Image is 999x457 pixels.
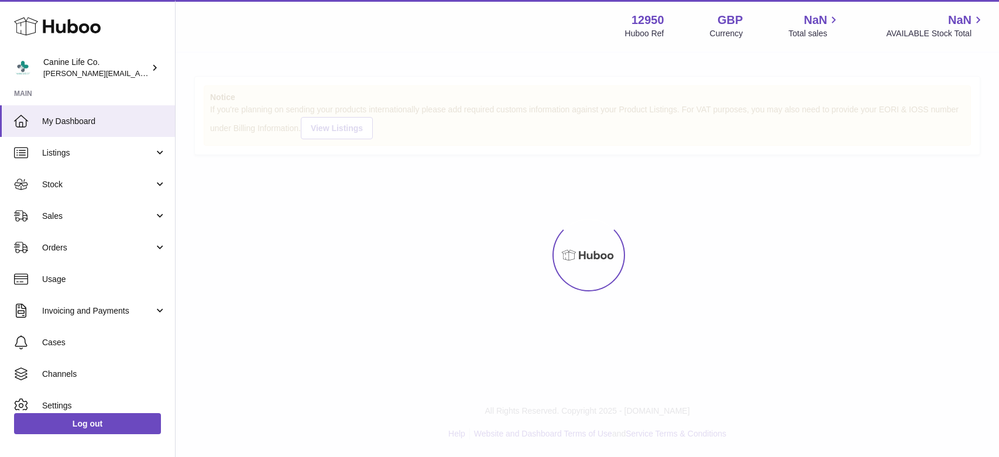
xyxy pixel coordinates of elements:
div: Canine Life Co. [43,57,149,79]
span: Sales [42,211,154,222]
span: AVAILABLE Stock Total [886,28,985,39]
div: Huboo Ref [625,28,664,39]
span: Usage [42,274,166,285]
strong: 12950 [631,12,664,28]
strong: GBP [718,12,743,28]
a: Log out [14,413,161,434]
span: Listings [42,147,154,159]
span: Settings [42,400,166,411]
span: NaN [804,12,827,28]
span: Invoicing and Payments [42,305,154,317]
a: NaN AVAILABLE Stock Total [886,12,985,39]
span: Orders [42,242,154,253]
span: NaN [948,12,971,28]
span: My Dashboard [42,116,166,127]
span: Stock [42,179,154,190]
div: Currency [710,28,743,39]
a: NaN Total sales [788,12,840,39]
img: kevin@clsgltd.co.uk [14,59,32,77]
span: Cases [42,337,166,348]
span: Total sales [788,28,840,39]
span: Channels [42,369,166,380]
span: [PERSON_NAME][EMAIL_ADDRESS][DOMAIN_NAME] [43,68,235,78]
